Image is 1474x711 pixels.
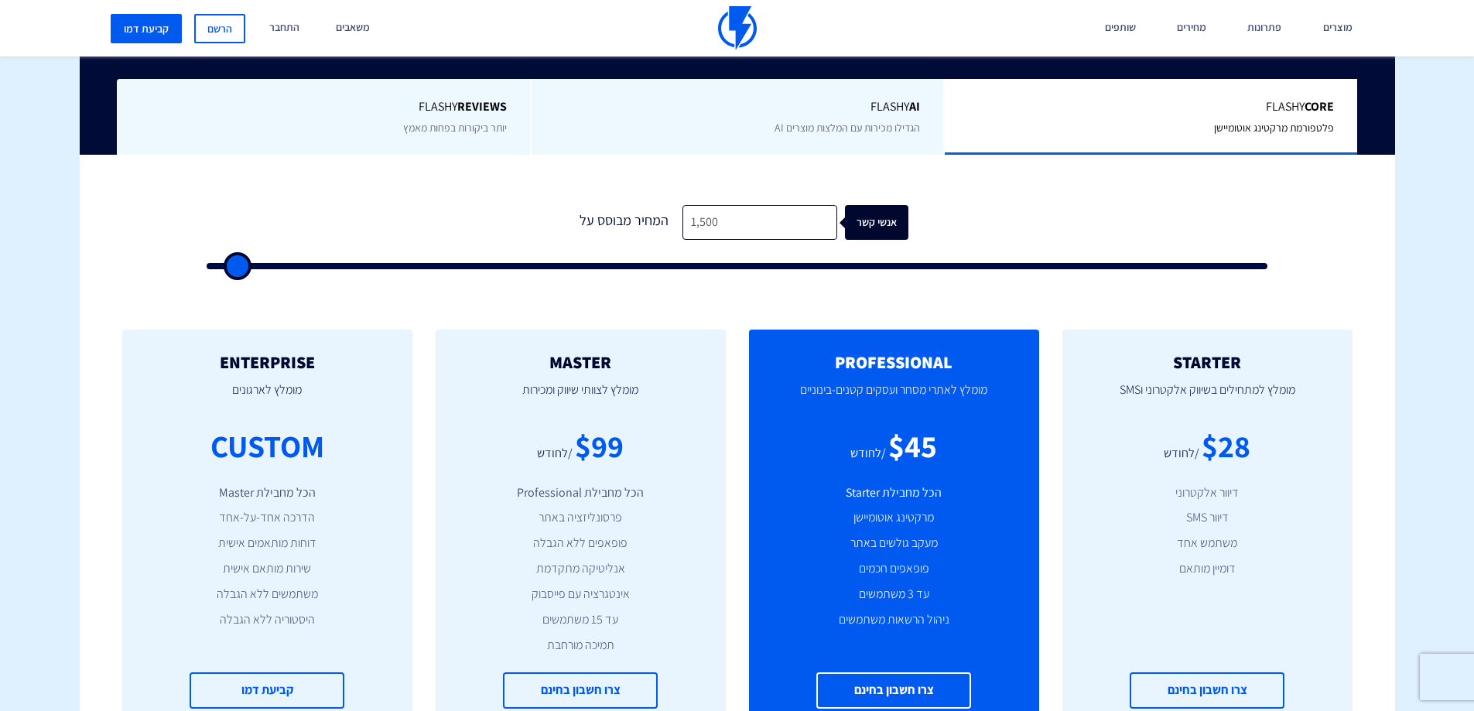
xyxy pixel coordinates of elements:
span: הגדילו מכירות עם המלצות מוצרים AI [775,121,920,135]
div: $45 [888,424,937,468]
a: צרו חשבון בחינם [816,672,971,709]
li: תמיכה מורחבת [459,637,703,655]
div: המחיר מבוסס על [566,205,682,240]
li: דיוור אלקטרוני [1086,484,1329,502]
li: פופאפים חכמים [772,560,1016,578]
div: /לחודש [1164,445,1199,463]
span: Flashy [968,98,1334,116]
a: הרשם [194,14,245,43]
div: CUSTOM [210,424,324,468]
li: עד 15 משתמשים [459,611,703,629]
span: Flashy [555,98,921,116]
div: אנשי קשר [855,205,918,240]
p: מומלץ לארגונים [145,371,389,424]
b: REVIEWS [457,98,507,115]
a: קביעת דמו [111,14,182,43]
li: הדרכה אחד-על-אחד [145,509,389,527]
li: פופאפים ללא הגבלה [459,535,703,552]
b: Core [1305,98,1334,115]
li: מעקב גולשים באתר [772,535,1016,552]
div: /לחודש [850,445,886,463]
li: דוחות מותאמים אישית [145,535,389,552]
li: פרסונליזציה באתר [459,509,703,527]
li: הכל מחבילת Professional [459,484,703,502]
li: הכל מחבילת Master [145,484,389,502]
h2: PROFESSIONAL [772,353,1016,371]
span: יותר ביקורות בפחות מאמץ [403,121,507,135]
a: צרו חשבון בחינם [503,672,658,709]
h2: ENTERPRISE [145,353,389,371]
li: משתמש אחד [1086,535,1329,552]
li: הכל מחבילת Starter [772,484,1016,502]
li: ניהול הרשאות משתמשים [772,611,1016,629]
span: פלטפורמת מרקטינג אוטומיישן [1214,121,1334,135]
li: אינטגרציה עם פייסבוק [459,586,703,603]
div: $99 [575,424,624,468]
h2: MASTER [459,353,703,371]
a: קביעת דמו [190,672,344,709]
li: דיוור SMS [1086,509,1329,527]
li: שירות מותאם אישית [145,560,389,578]
li: עד 3 משתמשים [772,586,1016,603]
p: מומלץ למתחילים בשיווק אלקטרוני וSMS [1086,371,1329,424]
h2: STARTER [1086,353,1329,371]
div: /לחודש [537,445,573,463]
li: דומיין מותאם [1086,560,1329,578]
div: $28 [1202,424,1250,468]
li: משתמשים ללא הגבלה [145,586,389,603]
li: אנליטיקה מתקדמת [459,560,703,578]
a: צרו חשבון בחינם [1130,672,1284,709]
span: Flashy [140,98,507,116]
p: מומלץ לצוותי שיווק ומכירות [459,371,703,424]
b: AI [909,98,920,115]
li: מרקטינג אוטומיישן [772,509,1016,527]
li: היסטוריה ללא הגבלה [145,611,389,629]
p: מומלץ לאתרי מסחר ועסקים קטנים-בינוניים [772,371,1016,424]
